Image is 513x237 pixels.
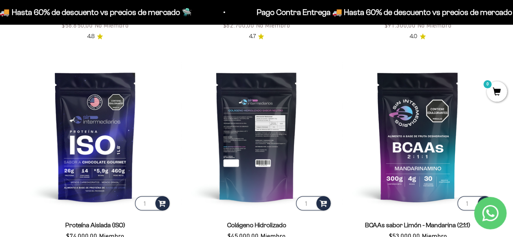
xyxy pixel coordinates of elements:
[487,88,507,97] a: 0
[417,21,451,29] span: No Miembro
[181,61,333,212] img: Colágeno Hidrolizado
[410,32,426,41] a: 4.04.0 de 5.0 estrellas
[62,21,93,29] span: $58.850,00
[410,32,417,41] span: 4.0
[483,79,492,89] mark: 0
[87,32,94,41] span: 4.8
[227,222,286,228] a: Colágeno Hidrolizado
[65,222,125,228] a: Proteína Aislada (ISO)
[365,222,470,228] a: BCAAs sabor Limón - Mandarina (2:1:1)
[256,21,290,29] span: No Miembro
[94,21,129,29] span: No Miembro
[223,21,254,29] span: $62.700,00
[249,32,264,41] a: 4.74.7 de 5.0 estrellas
[249,32,255,41] span: 4.7
[384,21,416,29] span: $91.300,00
[87,32,103,41] a: 4.84.8 de 5.0 estrellas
